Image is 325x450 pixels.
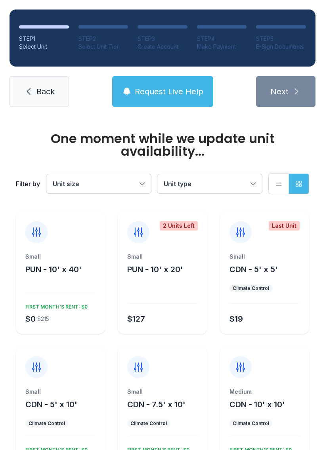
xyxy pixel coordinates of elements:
div: One moment while we update unit availability... [16,132,309,158]
div: Small [229,253,300,261]
div: Filter by [16,179,40,189]
div: Climate Control [130,420,167,427]
button: Unit size [46,174,151,193]
span: Back [36,86,55,97]
div: Small [25,253,96,261]
div: Last Unit [269,221,300,231]
span: Request Live Help [135,86,203,97]
div: STEP 3 [138,35,187,43]
div: Medium [229,388,300,396]
div: Make Payment [197,43,247,51]
div: STEP 2 [78,35,128,43]
div: $0 [25,313,36,324]
div: $127 [127,313,145,324]
div: Climate Control [29,420,65,427]
div: Create Account [138,43,187,51]
div: Small [25,388,96,396]
div: E-Sign Documents [256,43,306,51]
div: $19 [229,313,243,324]
button: CDN - 7.5' x 10' [127,399,185,410]
div: STEP 5 [256,35,306,43]
span: PUN - 10' x 40' [25,265,82,274]
div: Select Unit [19,43,69,51]
div: Climate Control [233,420,269,427]
button: CDN - 5' x 5' [229,264,278,275]
span: CDN - 5' x 5' [229,265,278,274]
span: CDN - 5' x 10' [25,400,77,409]
span: Next [270,86,289,97]
button: CDN - 10' x 10' [229,399,285,410]
span: Unit size [53,180,79,188]
div: FIRST MONTH’S RENT: $0 [22,301,88,310]
span: CDN - 10' x 10' [229,400,285,409]
div: $215 [37,315,49,323]
div: STEP 4 [197,35,247,43]
div: Small [127,253,197,261]
div: STEP 1 [19,35,69,43]
button: Unit type [157,174,262,193]
span: PUN - 10' x 20' [127,265,183,274]
div: Select Unit Tier [78,43,128,51]
button: PUN - 10' x 40' [25,264,82,275]
div: 2 Units Left [160,221,198,231]
span: Unit type [164,180,191,188]
div: Climate Control [233,285,269,292]
div: Small [127,388,197,396]
button: PUN - 10' x 20' [127,264,183,275]
button: CDN - 5' x 10' [25,399,77,410]
span: CDN - 7.5' x 10' [127,400,185,409]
